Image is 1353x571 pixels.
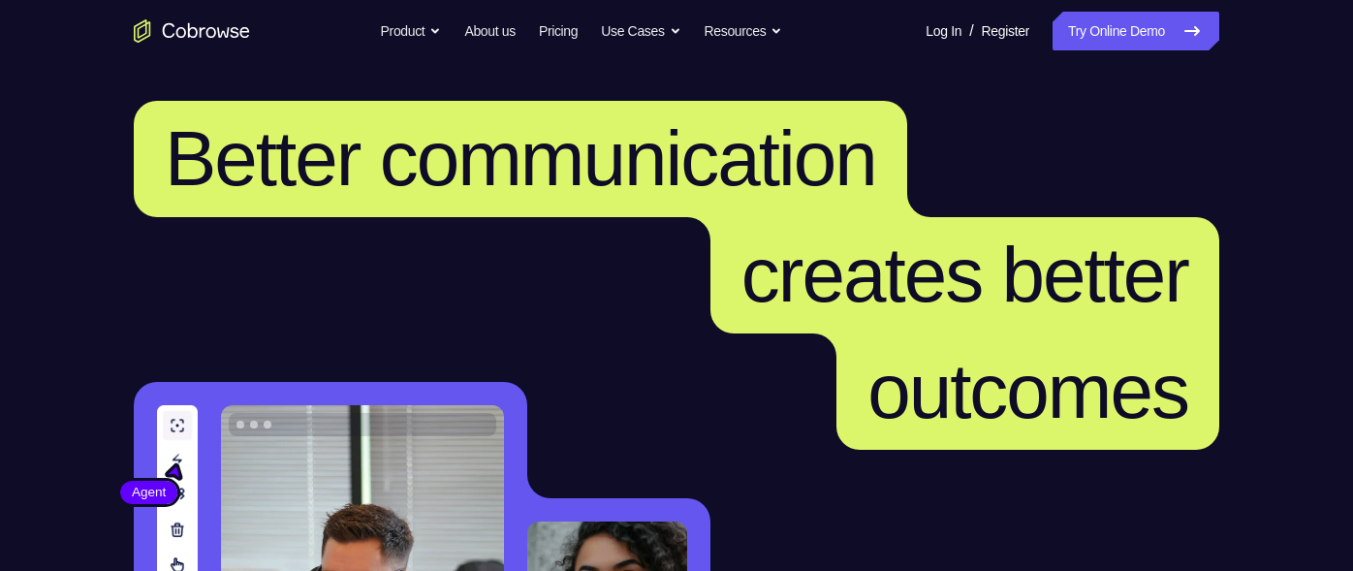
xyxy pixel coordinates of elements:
[134,19,250,43] a: Go to the home page
[120,483,177,502] span: Agent
[969,19,973,43] span: /
[1053,12,1219,50] a: Try Online Demo
[165,115,876,202] span: Better communication
[539,12,578,50] a: Pricing
[381,12,442,50] button: Product
[867,348,1188,434] span: outcomes
[982,12,1029,50] a: Register
[464,12,515,50] a: About us
[601,12,680,50] button: Use Cases
[705,12,783,50] button: Resources
[741,232,1188,318] span: creates better
[926,12,961,50] a: Log In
